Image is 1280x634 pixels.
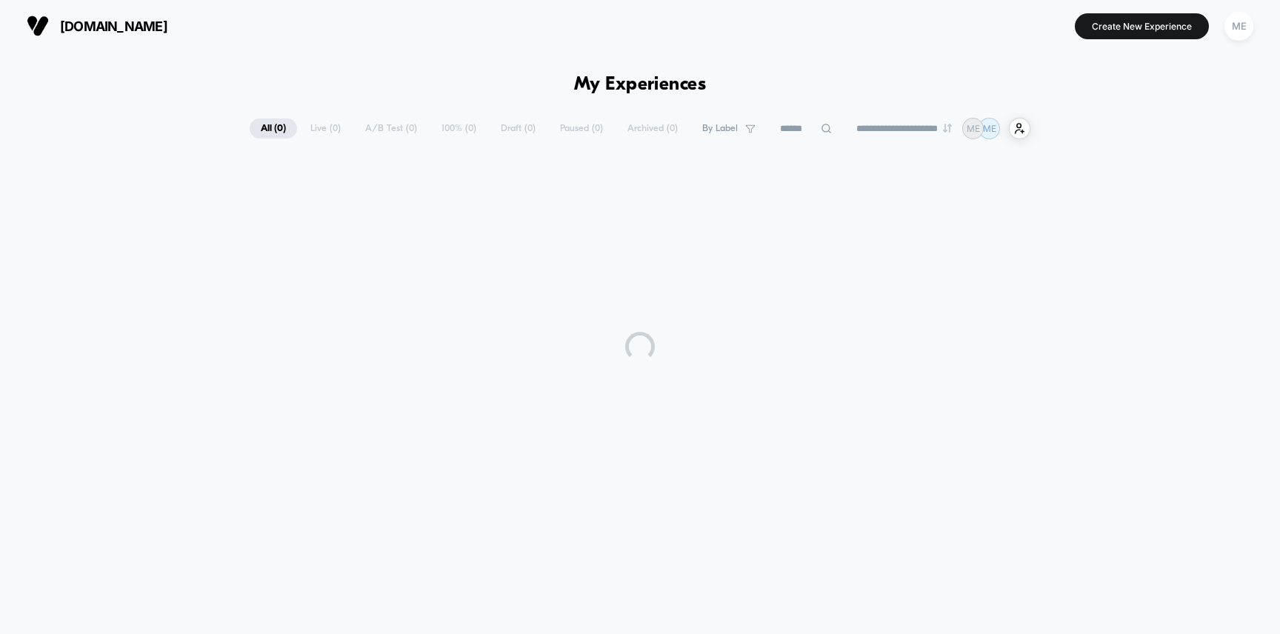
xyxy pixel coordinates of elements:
div: ME [1224,12,1253,41]
h1: My Experiences [574,74,707,96]
p: ME [967,123,980,134]
span: By Label [702,123,738,134]
span: All ( 0 ) [250,119,297,139]
span: [DOMAIN_NAME] [60,19,167,34]
p: ME [983,123,996,134]
button: [DOMAIN_NAME] [22,14,172,38]
button: Create New Experience [1075,13,1209,39]
img: Visually logo [27,15,49,37]
button: ME [1220,11,1258,41]
img: end [943,124,952,133]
